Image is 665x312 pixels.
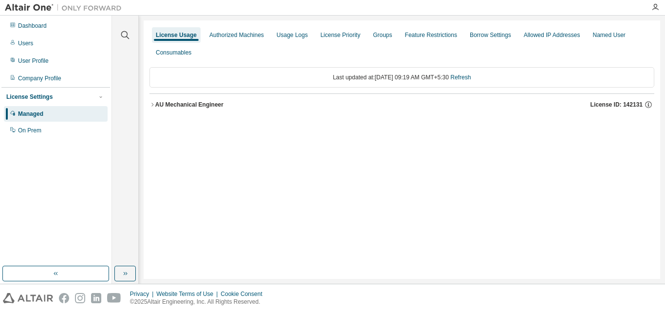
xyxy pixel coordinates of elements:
[107,293,121,303] img: youtube.svg
[155,101,223,109] div: AU Mechanical Engineer
[130,298,268,306] p: © 2025 Altair Engineering, Inc. All Rights Reserved.
[470,31,511,39] div: Borrow Settings
[75,293,85,303] img: instagram.svg
[91,293,101,303] img: linkedin.svg
[221,290,268,298] div: Cookie Consent
[18,127,41,134] div: On Prem
[130,290,156,298] div: Privacy
[18,74,61,82] div: Company Profile
[373,31,392,39] div: Groups
[5,3,127,13] img: Altair One
[18,57,49,65] div: User Profile
[3,293,53,303] img: altair_logo.svg
[450,74,471,81] a: Refresh
[524,31,580,39] div: Allowed IP Addresses
[592,31,625,39] div: Named User
[156,49,191,56] div: Consumables
[405,31,457,39] div: Feature Restrictions
[591,101,643,109] span: License ID: 142131
[209,31,264,39] div: Authorized Machines
[18,110,43,118] div: Managed
[277,31,308,39] div: Usage Logs
[18,22,47,30] div: Dashboard
[156,290,221,298] div: Website Terms of Use
[156,31,197,39] div: License Usage
[320,31,360,39] div: License Priority
[149,67,654,88] div: Last updated at: [DATE] 09:19 AM GMT+5:30
[149,94,654,115] button: AU Mechanical EngineerLicense ID: 142131
[18,39,33,47] div: Users
[59,293,69,303] img: facebook.svg
[6,93,53,101] div: License Settings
